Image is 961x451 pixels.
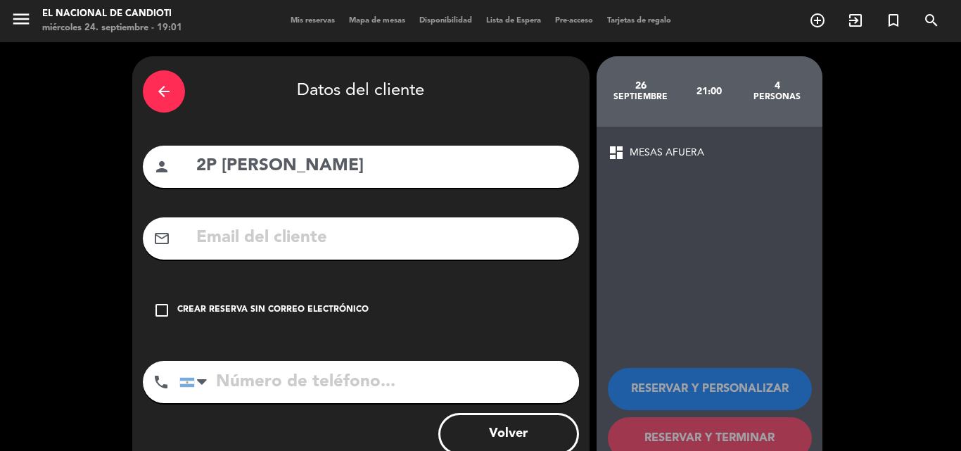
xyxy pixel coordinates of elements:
[743,80,811,91] div: 4
[42,21,182,35] div: miércoles 24. septiembre - 19:01
[743,91,811,103] div: personas
[675,67,743,116] div: 21:00
[42,7,182,21] div: El Nacional de Candioti
[195,224,568,253] input: Email del cliente
[284,17,342,25] span: Mis reservas
[180,362,212,402] div: Argentina: +54
[809,12,826,29] i: add_circle_outline
[885,12,902,29] i: turned_in_not
[153,230,170,247] i: mail_outline
[342,17,412,25] span: Mapa de mesas
[412,17,479,25] span: Disponibilidad
[143,67,579,116] div: Datos del cliente
[479,17,548,25] span: Lista de Espera
[179,361,579,403] input: Número de teléfono...
[11,8,32,34] button: menu
[608,368,812,410] button: RESERVAR Y PERSONALIZAR
[600,17,678,25] span: Tarjetas de regalo
[607,80,675,91] div: 26
[847,12,864,29] i: exit_to_app
[548,17,600,25] span: Pre-acceso
[607,91,675,103] div: septiembre
[608,144,625,161] span: dashboard
[155,83,172,100] i: arrow_back
[11,8,32,30] i: menu
[153,302,170,319] i: check_box_outline_blank
[923,12,940,29] i: search
[153,158,170,175] i: person
[195,152,568,181] input: Nombre del cliente
[630,145,704,161] span: MESAS AFUERA
[177,303,369,317] div: Crear reserva sin correo electrónico
[153,374,170,390] i: phone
